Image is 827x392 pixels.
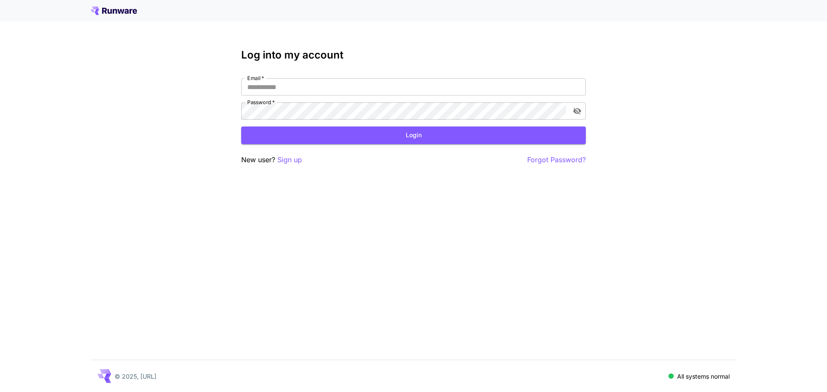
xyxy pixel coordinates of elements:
[527,154,586,165] button: Forgot Password?
[277,154,302,165] button: Sign up
[677,372,730,381] p: All systems normal
[115,372,156,381] p: © 2025, [URL]
[241,49,586,61] h3: Log into my account
[241,127,586,144] button: Login
[241,154,302,165] p: New user?
[247,74,264,82] label: Email
[247,99,275,106] label: Password
[569,103,585,119] button: toggle password visibility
